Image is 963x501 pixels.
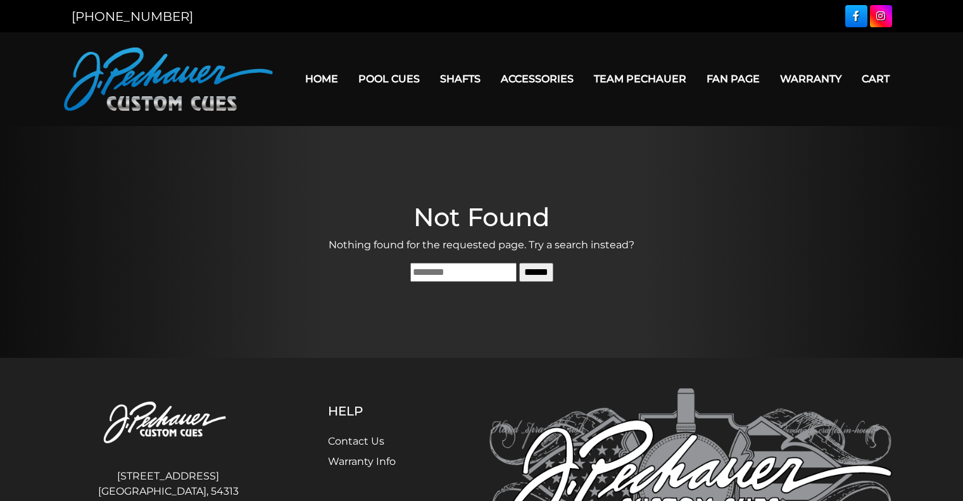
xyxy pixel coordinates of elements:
[491,63,584,95] a: Accessories
[328,403,426,419] h5: Help
[584,63,696,95] a: Team Pechauer
[72,9,193,24] a: [PHONE_NUMBER]
[348,63,430,95] a: Pool Cues
[852,63,900,95] a: Cart
[295,63,348,95] a: Home
[64,48,273,111] img: Pechauer Custom Cues
[328,455,396,467] a: Warranty Info
[328,435,384,447] a: Contact Us
[430,63,491,95] a: Shafts
[770,63,852,95] a: Warranty
[72,388,265,459] img: Pechauer Custom Cues
[696,63,770,95] a: Fan Page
